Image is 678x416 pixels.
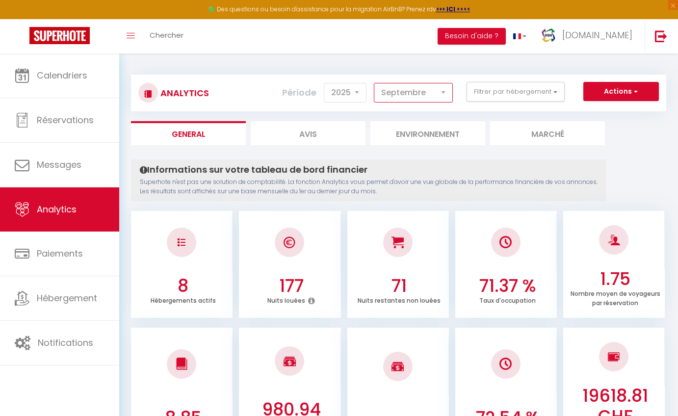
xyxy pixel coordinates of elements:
img: NO IMAGE [499,358,512,370]
p: Nuits louées [267,294,305,305]
button: Besoin d'aide ? [438,28,506,45]
img: logout [655,30,667,42]
span: Hébergement [37,292,97,304]
span: Réservations [37,114,94,126]
p: Hébergements actifs [151,294,216,305]
h3: 8 [136,276,230,296]
span: Analytics [37,203,77,215]
span: Paiements [37,247,83,260]
p: Nombre moyen de voyageurs par réservation [571,287,660,307]
a: >>> ICI <<<< [436,5,470,13]
li: Marché [490,121,605,145]
img: NO IMAGE [178,238,185,246]
img: ... [541,28,556,43]
p: Taux d'occupation [479,294,536,305]
li: Avis [251,121,365,145]
li: Environnement [370,121,485,145]
li: General [131,121,246,145]
p: Nuits restantes non louées [358,294,441,305]
h3: 177 [244,276,339,296]
span: Chercher [150,30,183,40]
p: Superhote n'est pas une solution de comptabilité. La fonction Analytics vous permet d'avoir une v... [140,178,598,196]
span: [DOMAIN_NAME] [562,29,632,41]
h3: 71.37 % [460,276,554,296]
label: Période [282,82,316,104]
span: Notifications [38,337,93,349]
button: Filtrer par hébergement [467,82,565,102]
h3: 1.75 [568,269,662,289]
a: ... [DOMAIN_NAME] [534,19,645,53]
img: NO IMAGE [608,351,620,363]
span: Calendriers [37,69,87,81]
h4: Informations sur votre tableau de bord financier [140,164,598,175]
a: Chercher [142,19,191,53]
span: Messages [37,158,81,171]
h3: Analytics [158,82,209,104]
button: Actions [583,82,659,102]
h3: 71 [352,276,446,296]
img: Super Booking [29,27,90,44]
